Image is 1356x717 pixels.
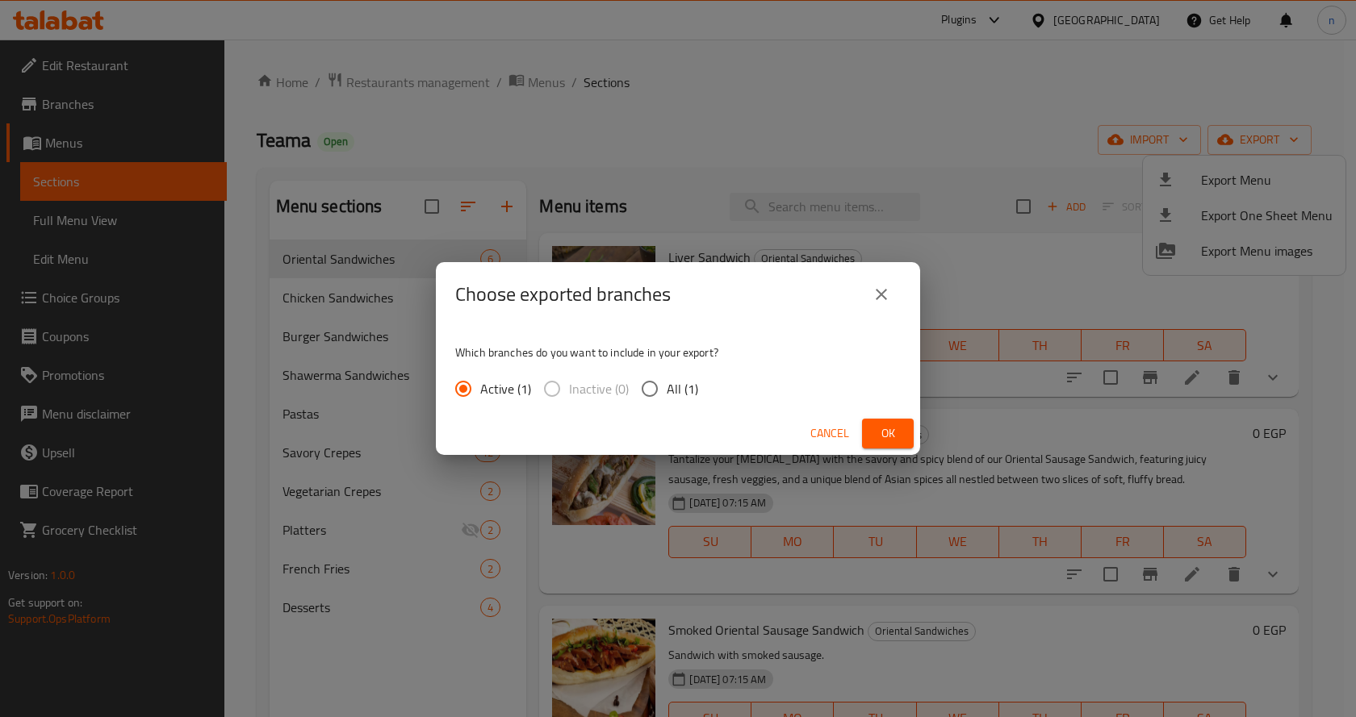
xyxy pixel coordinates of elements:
[667,379,698,398] span: All (1)
[875,423,901,444] span: Ok
[862,275,901,314] button: close
[455,344,901,361] p: Which branches do you want to include in your export?
[862,419,914,448] button: Ok
[480,379,531,398] span: Active (1)
[455,281,671,307] h2: Choose exported branches
[810,423,849,444] span: Cancel
[569,379,629,398] span: Inactive (0)
[804,419,856,448] button: Cancel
